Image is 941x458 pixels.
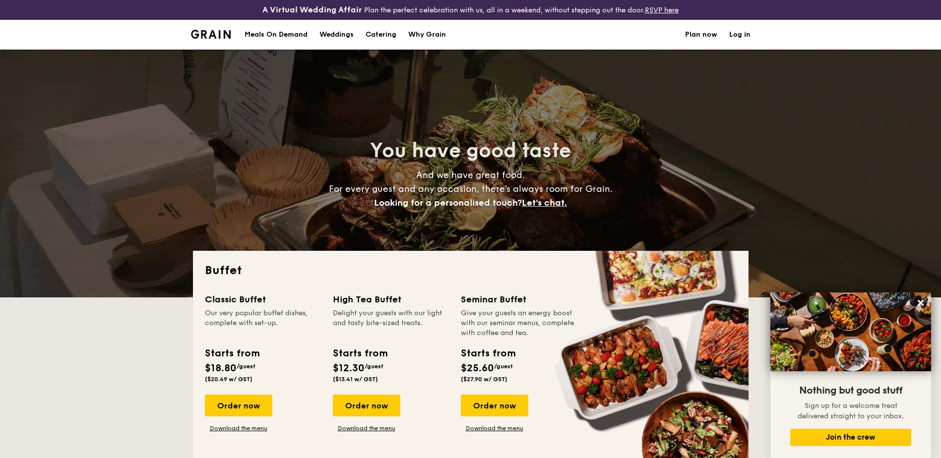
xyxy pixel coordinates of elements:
[770,292,931,371] img: DSC07876-Edit02-Large.jpeg
[205,424,272,432] a: Download the menu
[374,197,522,208] span: Looking for a personalised touch?
[729,20,751,50] a: Log in
[461,308,577,338] div: Give your guests an energy boost with our seminar menus, complete with coffee and tea.
[205,362,237,374] span: $18.80
[461,395,528,416] div: Order now
[370,139,571,163] span: You have good taste
[239,20,314,50] a: Meals On Demand
[205,308,321,338] div: Our very popular buffet dishes, complete with set-up.
[205,376,252,383] span: ($20.49 w/ GST)
[913,295,929,311] button: Close
[333,362,365,374] span: $12.30
[333,395,400,416] div: Order now
[237,363,255,370] span: /guest
[191,30,231,39] img: Grain
[205,346,259,361] div: Starts from
[461,362,494,374] span: $25.60
[522,197,567,208] span: Let's chat.
[402,20,452,50] a: Why Grain
[185,4,756,16] div: Plan the perfect celebration with us, all in a weekend, without stepping out the door.
[205,395,272,416] div: Order now
[245,20,308,50] div: Meals On Demand
[205,263,737,279] h2: Buffet
[314,20,360,50] a: Weddings
[461,292,577,306] div: Seminar Buffet
[461,346,515,361] div: Starts from
[461,376,507,383] span: ($27.90 w/ GST)
[262,4,362,16] h4: A Virtual Wedding Affair
[685,20,717,50] a: Plan now
[191,30,231,39] a: Logotype
[366,20,396,50] h1: Catering
[645,6,679,14] a: RSVP here
[461,424,528,432] a: Download the menu
[798,401,904,420] span: Sign up for a welcome treat delivered straight to your inbox.
[319,20,354,50] div: Weddings
[333,292,449,306] div: High Tea Buffet
[494,363,513,370] span: /guest
[408,20,446,50] div: Why Grain
[205,292,321,306] div: Classic Buffet
[329,170,613,208] span: And we have great food. For every guest and any occasion, there’s always room for Grain.
[790,429,911,446] button: Join the crew
[799,385,902,397] span: Nothing but good stuff
[333,346,387,361] div: Starts from
[333,424,400,432] a: Download the menu
[365,363,383,370] span: /guest
[333,376,378,383] span: ($13.41 w/ GST)
[333,308,449,338] div: Delight your guests with our light and tasty bite-sized treats.
[360,20,402,50] a: Catering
